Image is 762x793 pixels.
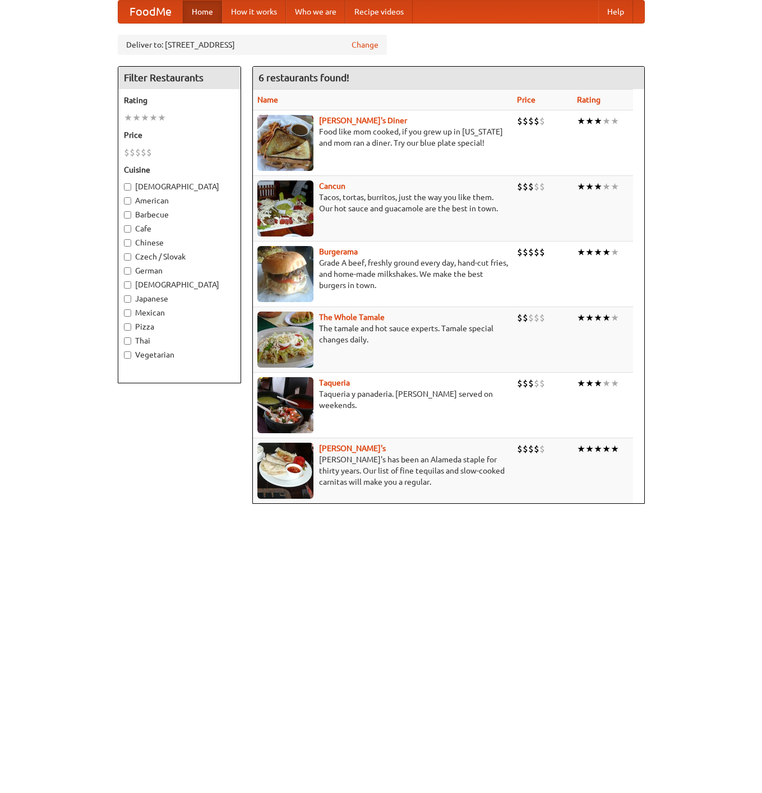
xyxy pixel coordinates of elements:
[577,246,585,258] li: ★
[577,180,585,193] li: ★
[124,183,131,191] input: [DEMOGRAPHIC_DATA]
[141,146,146,159] li: $
[124,307,235,318] label: Mexican
[523,246,528,258] li: $
[124,129,235,141] h5: Price
[257,126,508,149] p: Food like mom cooked, if you grew up in [US_STATE] and mom ran a diner. Try our blue plate special!
[257,115,313,171] img: sallys.jpg
[611,180,619,193] li: ★
[534,312,539,324] li: $
[319,116,407,125] a: [PERSON_NAME]'s Diner
[124,112,132,124] li: ★
[594,115,602,127] li: ★
[319,182,345,191] a: Cancun
[257,95,278,104] a: Name
[539,443,545,455] li: $
[352,39,378,50] a: Change
[319,444,386,453] b: [PERSON_NAME]'s
[222,1,286,23] a: How it works
[319,247,358,256] a: Burgerama
[534,377,539,389] li: $
[585,377,594,389] li: ★
[602,443,611,455] li: ★
[124,323,131,331] input: Pizza
[594,246,602,258] li: ★
[124,309,131,317] input: Mexican
[257,192,508,214] p: Tacos, tortas, burritos, just the way you like them. Our hot sauce and guacamole are the best in ...
[517,443,523,455] li: $
[124,211,131,219] input: Barbecue
[539,180,545,193] li: $
[319,378,350,387] a: Taqueria
[594,377,602,389] li: ★
[257,454,508,488] p: [PERSON_NAME]'s has been an Alameda staple for thirty years. Our list of fine tequilas and slow-c...
[539,115,545,127] li: $
[257,312,313,368] img: wholetamale.jpg
[286,1,345,23] a: Who we are
[577,95,601,104] a: Rating
[118,67,241,89] h4: Filter Restaurants
[611,115,619,127] li: ★
[124,295,131,303] input: Japanese
[534,246,539,258] li: $
[534,180,539,193] li: $
[124,265,235,276] label: German
[257,323,508,345] p: The tamale and hot sauce experts. Tamale special changes daily.
[517,312,523,324] li: $
[158,112,166,124] li: ★
[585,115,594,127] li: ★
[611,443,619,455] li: ★
[528,443,534,455] li: $
[523,180,528,193] li: $
[257,377,313,433] img: taqueria.jpg
[130,146,135,159] li: $
[585,443,594,455] li: ★
[534,443,539,455] li: $
[124,251,235,262] label: Czech / Slovak
[124,195,235,206] label: American
[132,112,141,124] li: ★
[257,443,313,499] img: pedros.jpg
[611,377,619,389] li: ★
[517,115,523,127] li: $
[124,181,235,192] label: [DEMOGRAPHIC_DATA]
[534,115,539,127] li: $
[577,377,585,389] li: ★
[523,312,528,324] li: $
[141,112,149,124] li: ★
[528,180,534,193] li: $
[257,257,508,291] p: Grade A beef, freshly ground every day, hand-cut fries, and home-made milkshakes. We make the bes...
[124,335,235,346] label: Thai
[124,146,130,159] li: $
[598,1,633,23] a: Help
[124,209,235,220] label: Barbecue
[118,1,183,23] a: FoodMe
[602,115,611,127] li: ★
[585,312,594,324] li: ★
[539,377,545,389] li: $
[539,246,545,258] li: $
[124,237,235,248] label: Chinese
[124,281,131,289] input: [DEMOGRAPHIC_DATA]
[124,253,131,261] input: Czech / Slovak
[183,1,222,23] a: Home
[124,164,235,175] h5: Cuisine
[124,337,131,345] input: Thai
[257,180,313,236] img: cancun.jpg
[594,312,602,324] li: ★
[602,180,611,193] li: ★
[257,246,313,302] img: burgerama.jpg
[528,246,534,258] li: $
[135,146,141,159] li: $
[124,293,235,304] label: Japanese
[611,312,619,324] li: ★
[585,180,594,193] li: ★
[585,246,594,258] li: ★
[124,239,131,247] input: Chinese
[528,312,534,324] li: $
[319,313,385,322] a: The Whole Tamale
